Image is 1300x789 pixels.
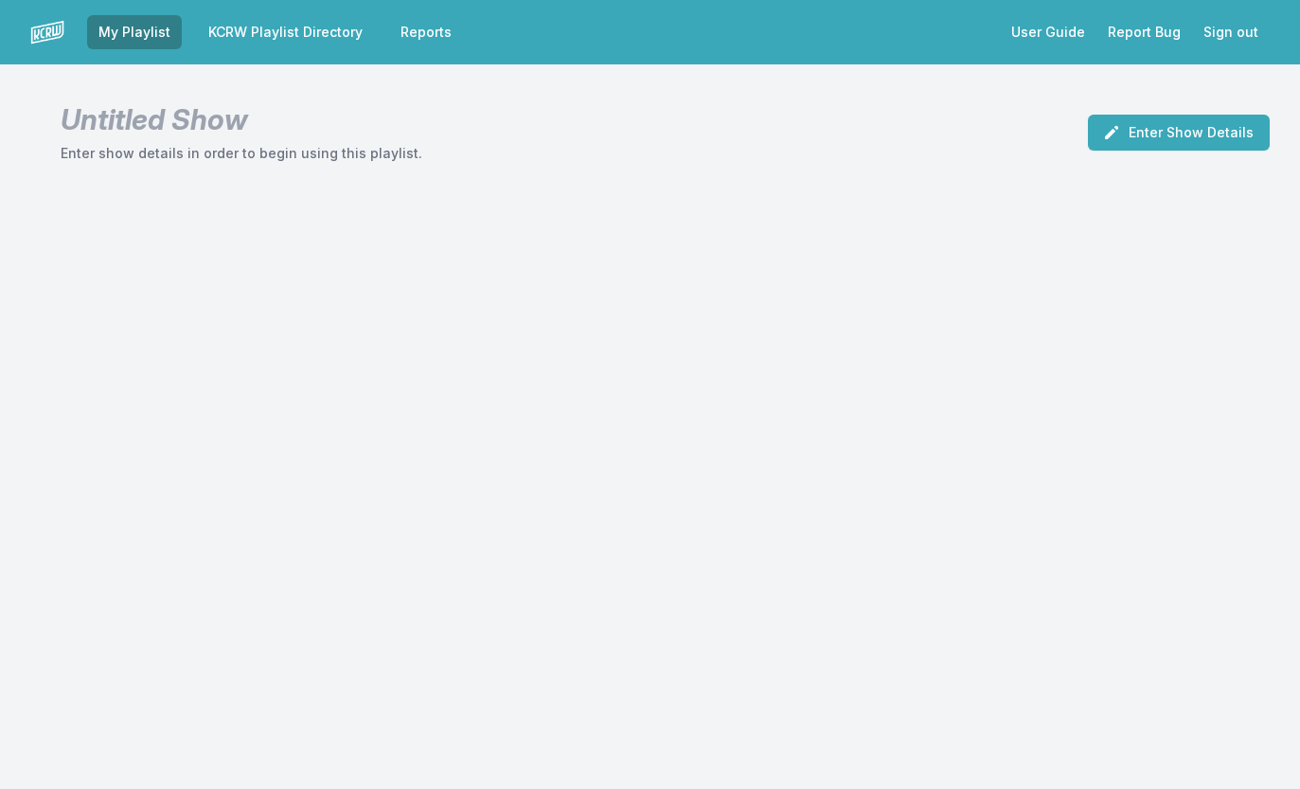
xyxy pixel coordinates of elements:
[87,15,182,49] a: My Playlist
[61,144,422,163] p: Enter show details in order to begin using this playlist.
[1088,115,1270,151] button: Enter Show Details
[197,15,374,49] a: KCRW Playlist Directory
[61,102,422,136] h1: Untitled Show
[389,15,463,49] a: Reports
[1000,15,1096,49] a: User Guide
[30,15,64,49] img: logo-white-87cec1fa9cbef997252546196dc51331.png
[1192,15,1270,49] button: Sign out
[1096,15,1192,49] a: Report Bug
